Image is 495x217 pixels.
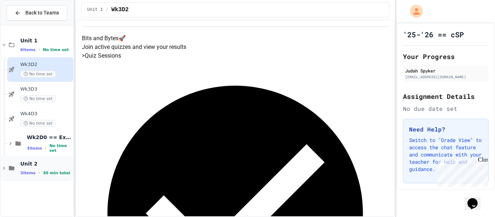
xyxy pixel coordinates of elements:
[43,171,70,175] span: 30 min total
[82,34,389,43] h4: Bits and Bytes 🚀
[20,47,36,52] span: 6 items
[403,51,488,62] h2: Your Progress
[403,29,464,39] h1: '25-'26 == cSP
[402,3,425,20] div: My Account
[20,120,56,127] span: No time set
[20,86,72,92] span: Wk3D3
[405,67,486,74] div: Judah Spyker
[82,43,389,51] p: Join active quizzes and view your results
[38,170,40,176] span: •
[403,104,488,113] div: No due date set
[20,171,36,175] span: 3 items
[45,145,46,151] span: •
[43,47,69,52] span: No time set
[87,7,103,13] span: Unit 1
[20,111,72,117] span: Wk4D3
[27,134,72,141] span: Wk2D0 == Exercises
[106,7,108,13] span: /
[20,160,72,167] span: Unit 2
[25,9,59,17] span: Back to Teams
[7,5,67,21] button: Back to Teams
[82,51,389,60] h5: > Quiz Sessions
[409,125,482,134] h3: Need Help?
[49,143,72,153] span: No time set
[20,62,72,68] span: Wk3D2
[20,71,56,78] span: No time set
[409,137,482,173] p: Switch to "Grade View" to access the chat feature and communicate with your teacher for help and ...
[20,37,72,44] span: Unit 1
[435,157,488,187] iframe: chat widget
[3,3,50,46] div: Chat with us now!Close
[111,5,129,14] span: Wk3D2
[27,146,42,151] span: 3 items
[20,95,56,102] span: No time set
[403,91,488,101] h2: Assignment Details
[38,47,40,53] span: •
[465,188,488,210] iframe: chat widget
[405,74,486,80] div: [EMAIL_ADDRESS][DOMAIN_NAME]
